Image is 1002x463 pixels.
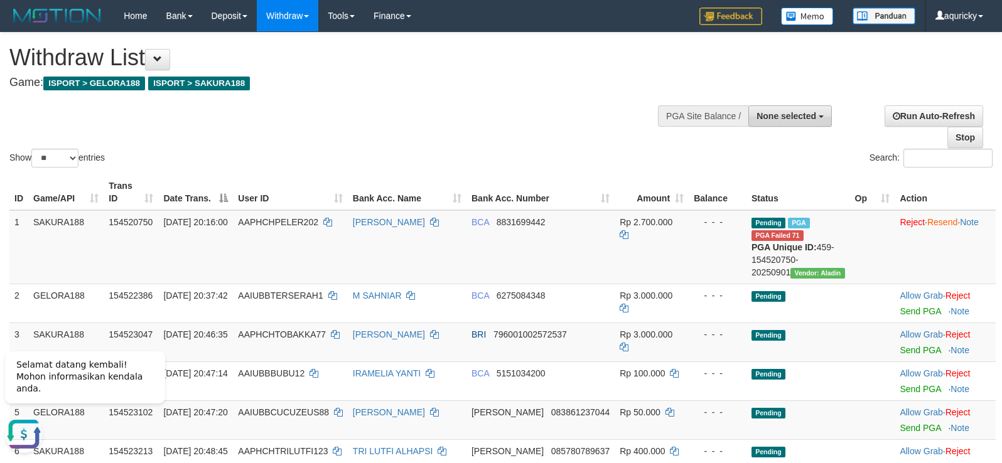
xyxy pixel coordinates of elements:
div: PGA Site Balance / [658,105,748,127]
span: Rp 400.000 [620,446,665,456]
span: Copy 5151034200 to clipboard [497,368,546,378]
a: TRI LUTFI ALHAPSI [353,446,433,456]
span: ISPORT > SAKURA188 [148,77,250,90]
th: Status [746,174,850,210]
span: BCA [471,368,489,378]
span: 154522386 [109,290,153,301]
span: AAIUBBBUBU12 [238,368,304,378]
th: Bank Acc. Number: activate to sort column ascending [466,174,615,210]
span: PGA Error [752,230,804,241]
th: User ID: activate to sort column ascending [233,174,347,210]
span: [DATE] 20:48:45 [163,446,227,456]
span: BCA [471,217,489,227]
div: - - - [694,328,741,341]
td: · · [895,210,996,284]
a: Allow Grab [900,446,942,456]
span: AAPHCHTOBAKKA77 [238,329,326,339]
span: AAPHCHTRILUTFI123 [238,446,328,456]
a: Send PGA [900,345,940,355]
span: Copy 6275084348 to clipboard [497,290,546,301]
span: Rp 3.000.000 [620,290,672,301]
a: M SAHNIAR [353,290,402,301]
span: · [900,407,945,417]
th: Balance [689,174,746,210]
span: [DATE] 20:47:14 [163,368,227,378]
span: Pending [752,369,785,380]
td: · [895,361,996,400]
th: Action [895,174,996,210]
td: · [895,322,996,361]
a: Run Auto-Refresh [885,105,983,127]
td: 459-154520750-20250901 [746,210,850,284]
a: IRAMELIA YANTI [353,368,421,378]
b: PGA Unique ID: [752,242,817,252]
a: Allow Grab [900,407,942,417]
span: · [900,368,945,378]
span: Copy 083861237044 to clipboard [551,407,610,417]
span: Pending [752,330,785,341]
th: Amount: activate to sort column ascending [615,174,689,210]
a: Reject [945,407,971,417]
div: - - - [694,445,741,457]
span: [PERSON_NAME] [471,407,544,417]
label: Show entries [9,149,105,168]
a: [PERSON_NAME] [353,407,425,417]
td: · [895,400,996,439]
a: Allow Grab [900,329,942,339]
span: None selected [757,111,816,121]
div: - - - [694,367,741,380]
a: Reject [945,329,971,339]
a: Reject [945,290,971,301]
input: Search: [903,149,993,168]
a: [PERSON_NAME] [353,217,425,227]
th: Game/API: activate to sort column ascending [28,174,104,210]
a: Note [951,345,969,355]
span: Rp 100.000 [620,368,665,378]
h4: Game: [9,77,655,89]
span: BRI [471,329,486,339]
td: SAKURA188 [28,210,104,284]
img: MOTION_logo.png [9,6,105,25]
td: 3 [9,322,28,361]
span: Copy 8831699442 to clipboard [497,217,546,227]
img: Button%20Memo.svg [781,8,834,25]
a: Resend [927,217,957,227]
img: panduan.png [853,8,915,24]
button: Open LiveChat chat widget [5,75,43,113]
a: Note [960,217,979,227]
span: · [900,329,945,339]
td: · [895,284,996,322]
span: BCA [471,290,489,301]
span: Pending [752,291,785,302]
span: Rp 2.700.000 [620,217,672,227]
span: Pending [752,408,785,418]
th: Date Trans.: activate to sort column descending [158,174,233,210]
span: Rp 3.000.000 [620,329,672,339]
td: 2 [9,284,28,322]
a: Reject [945,368,971,378]
button: None selected [748,105,832,127]
span: AAPHCHPELER202 [238,217,318,227]
span: [DATE] 20:37:42 [163,290,227,301]
th: Trans ID: activate to sort column ascending [104,174,158,210]
a: Allow Grab [900,368,942,378]
span: [DATE] 20:46:35 [163,329,227,339]
label: Search: [870,149,993,168]
span: 154523047 [109,329,153,339]
span: AAIUBBCUCUZEUS88 [238,407,329,417]
div: - - - [694,289,741,302]
span: [DATE] 20:16:00 [163,217,227,227]
select: Showentries [31,149,78,168]
a: Note [951,384,969,394]
span: Pending [752,218,785,228]
span: Copy 796001002572537 to clipboard [493,329,567,339]
span: ISPORT > GELORA188 [43,77,145,90]
span: · [900,290,945,301]
a: Note [951,423,969,433]
a: Send PGA [900,423,940,433]
a: Reject [945,446,971,456]
span: Marked by aquricky [788,218,810,228]
a: Send PGA [900,384,940,394]
span: Pending [752,447,785,457]
td: 1 [9,210,28,284]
